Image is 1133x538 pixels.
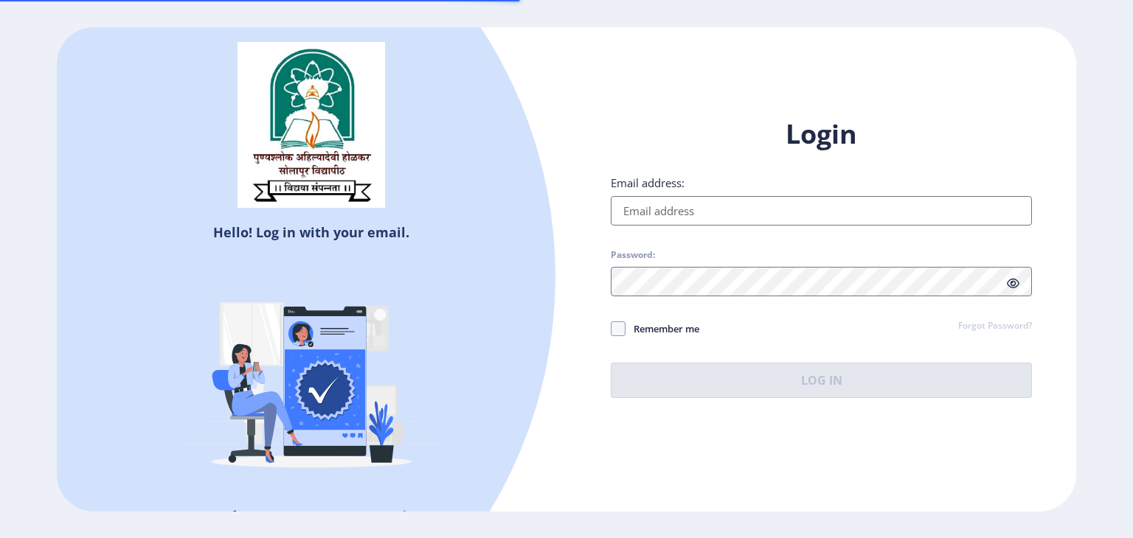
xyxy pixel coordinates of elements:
[611,196,1032,226] input: Email address
[626,320,699,338] span: Remember me
[958,320,1032,333] a: Forgot Password?
[611,175,685,190] label: Email address:
[611,363,1032,398] button: Log In
[373,506,440,528] a: Register
[611,249,655,261] label: Password:
[611,116,1032,152] h1: Login
[182,247,440,505] img: Verified-rafiki.svg
[238,42,385,209] img: sulogo.png
[68,505,555,528] h5: Don't have an account?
